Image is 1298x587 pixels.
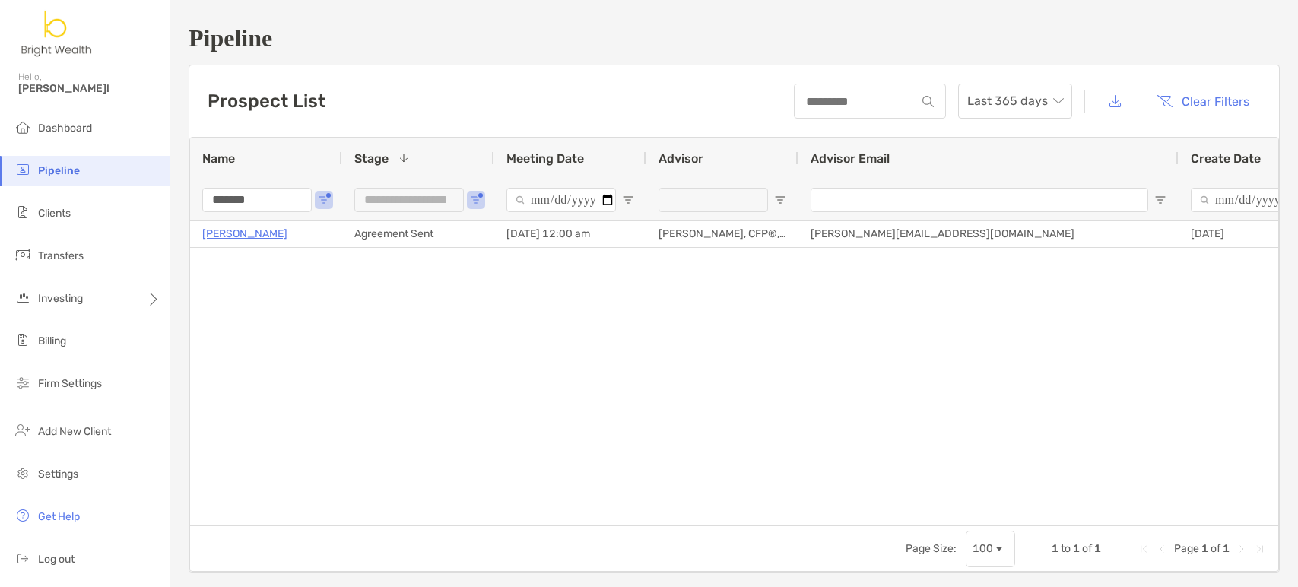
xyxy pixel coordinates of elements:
div: [DATE] 12:00 am [494,221,646,247]
img: firm-settings icon [14,373,32,392]
span: Clients [38,207,71,220]
span: Settings [38,468,78,481]
span: Firm Settings [38,377,102,390]
span: Billing [38,335,66,347]
img: logout icon [14,549,32,567]
button: Clear Filters [1145,84,1261,118]
button: Open Filter Menu [1154,194,1166,206]
span: 1 [1052,542,1058,555]
span: Add New Client [38,425,111,438]
div: Next Page [1236,543,1248,555]
div: 100 [973,542,993,555]
h3: Prospect List [208,90,325,112]
input: Meeting Date Filter Input [506,188,616,212]
img: settings icon [14,464,32,482]
img: get-help icon [14,506,32,525]
span: 1 [1094,542,1101,555]
div: [PERSON_NAME], CFP®, ChFC®, CLU® [646,221,798,247]
div: Previous Page [1156,543,1168,555]
span: to [1061,542,1071,555]
input: Name Filter Input [202,188,312,212]
a: [PERSON_NAME] [202,224,287,243]
h1: Pipeline [189,24,1280,52]
span: of [1211,542,1220,555]
span: Last 365 days [967,84,1063,118]
img: clients icon [14,203,32,221]
div: [PERSON_NAME][EMAIL_ADDRESS][DOMAIN_NAME] [798,221,1179,247]
button: Open Filter Menu [774,194,786,206]
span: Pipeline [38,164,80,177]
span: [PERSON_NAME]! [18,82,160,95]
img: billing icon [14,331,32,349]
div: Agreement Sent [342,221,494,247]
span: Page [1174,542,1199,555]
span: Dashboard [38,122,92,135]
span: Name [202,151,235,166]
input: Advisor Email Filter Input [811,188,1148,212]
button: Open Filter Menu [470,194,482,206]
span: 1 [1201,542,1208,555]
span: Get Help [38,510,80,523]
img: Zoe Logo [18,6,96,61]
span: Transfers [38,249,84,262]
div: First Page [1138,543,1150,555]
span: Advisor [659,151,703,166]
span: 1 [1073,542,1080,555]
img: pipeline icon [14,160,32,179]
div: Page Size: [906,542,957,555]
span: Create Date [1191,151,1261,166]
div: Last Page [1254,543,1266,555]
img: transfers icon [14,246,32,264]
span: of [1082,542,1092,555]
span: Meeting Date [506,151,584,166]
span: 1 [1223,542,1230,555]
span: Stage [354,151,389,166]
div: Page Size [966,531,1015,567]
span: Advisor Email [811,151,890,166]
img: input icon [922,96,934,107]
img: dashboard icon [14,118,32,136]
button: Open Filter Menu [318,194,330,206]
span: Investing [38,292,83,305]
img: investing icon [14,288,32,306]
span: Log out [38,553,75,566]
img: add_new_client icon [14,421,32,439]
button: Open Filter Menu [622,194,634,206]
